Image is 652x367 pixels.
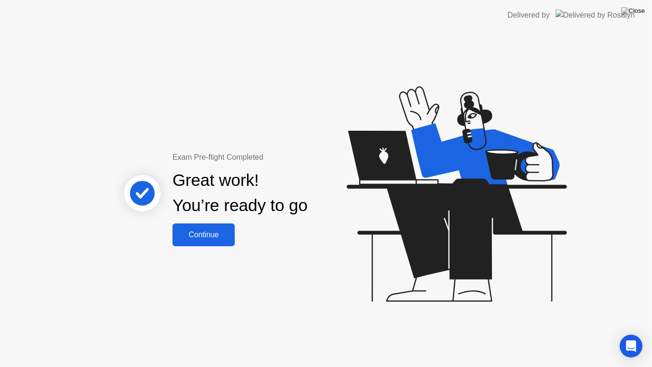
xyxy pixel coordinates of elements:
img: Close [621,7,645,15]
div: Open Intercom Messenger [620,335,642,357]
div: Delivered by [508,10,550,21]
img: Delivered by Rosalyn [556,10,635,20]
div: Continue [175,231,232,239]
div: Great work! You’re ready to go [173,168,307,218]
div: Exam Pre-flight Completed [173,152,369,163]
button: Continue [173,223,235,246]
